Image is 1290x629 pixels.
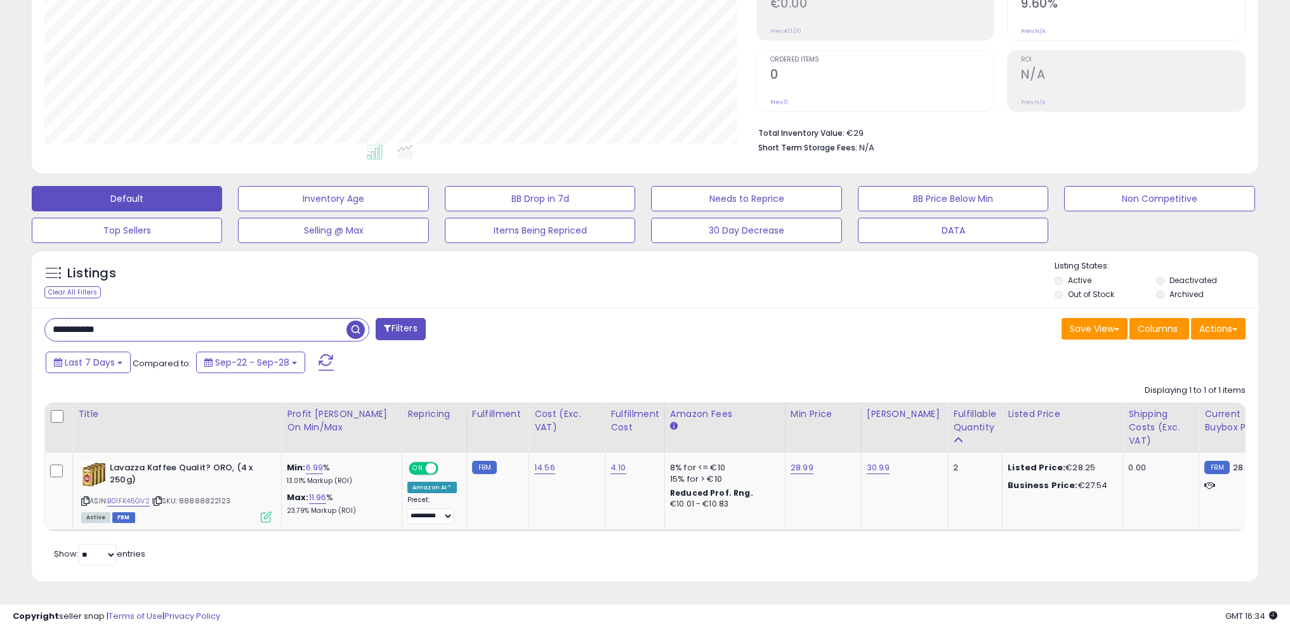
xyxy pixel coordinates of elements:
[287,492,392,515] div: %
[1129,318,1189,340] button: Columns
[32,186,222,211] button: Default
[164,610,220,622] a: Privacy Policy
[534,461,555,474] a: 14.56
[670,473,775,485] div: 15% for > €10
[238,186,428,211] button: Inventory Age
[1008,480,1113,491] div: €27.54
[109,610,162,622] a: Terms of Use
[1021,98,1046,106] small: Prev: N/A
[65,356,115,369] span: Last 7 Days
[758,142,857,153] b: Short Term Storage Fees:
[670,462,775,473] div: 8% for <= €10
[1021,67,1245,84] h2: N/A
[670,421,678,432] small: Amazon Fees.
[287,407,397,434] div: Profit [PERSON_NAME] on Min/Max
[858,186,1048,211] button: BB Price Below Min
[670,487,753,498] b: Reduced Prof. Rng.
[770,67,994,84] h2: 0
[309,491,327,504] a: 11.96
[445,186,635,211] button: BB Drop in 7d
[770,98,788,106] small: Prev: 0
[1008,461,1065,473] b: Listed Price:
[410,463,426,474] span: ON
[1068,275,1091,286] label: Active
[81,462,107,487] img: 61zQZ9h5piL._SL40_.jpg
[376,318,425,340] button: Filters
[1055,260,1258,272] p: Listing States:
[1021,27,1046,35] small: Prev: N/A
[1191,318,1246,340] button: Actions
[758,124,1236,140] li: €29
[32,218,222,243] button: Top Sellers
[238,218,428,243] button: Selling @ Max
[445,218,635,243] button: Items Being Repriced
[1128,462,1189,473] div: 0.00
[13,611,220,623] div: seller snap | |
[1138,322,1178,335] span: Columns
[1169,289,1204,300] label: Archived
[670,499,775,510] div: €10.01 - €10.83
[110,462,264,489] b: Lavazza Kaffee Qualit? ORO, (4 x 250g)
[472,461,497,474] small: FBM
[282,402,402,453] th: The percentage added to the cost of goods (COGS) that forms the calculator for Min & Max prices.
[437,463,457,474] span: OFF
[791,407,856,421] div: Min Price
[1233,461,1256,473] span: 28.25
[112,512,135,523] span: FBM
[651,218,841,243] button: 30 Day Decrease
[407,482,457,493] div: Amazon AI *
[1008,407,1117,421] div: Listed Price
[1008,462,1113,473] div: €28.25
[287,477,392,486] p: 13.01% Markup (ROI)
[107,496,150,507] a: B01FK46GV2
[44,286,101,298] div: Clear All Filters
[54,548,145,560] span: Show: entries
[1204,407,1270,434] div: Current Buybox Price
[81,512,110,523] span: All listings currently available for purchase on Amazon
[13,610,59,622] strong: Copyright
[1008,479,1077,491] b: Business Price:
[534,407,600,434] div: Cost (Exc. VAT)
[67,265,116,282] h5: Listings
[758,128,845,138] b: Total Inventory Value:
[287,462,392,486] div: %
[858,218,1048,243] button: DATA
[1145,385,1246,397] div: Displaying 1 to 1 of 1 items
[133,357,191,369] span: Compared to:
[287,461,306,473] b: Min:
[670,407,780,421] div: Amazon Fees
[1062,318,1128,340] button: Save View
[1225,610,1277,622] span: 2025-10-6 16:34 GMT
[1064,186,1254,211] button: Non Competitive
[1068,289,1114,300] label: Out of Stock
[306,461,324,474] a: 6.99
[791,461,813,474] a: 28.99
[407,496,457,524] div: Preset:
[46,352,131,373] button: Last 7 Days
[651,186,841,211] button: Needs to Reprice
[867,407,942,421] div: [PERSON_NAME]
[1128,407,1194,447] div: Shipping Costs (Exc. VAT)
[1021,56,1245,63] span: ROI
[610,461,626,474] a: 4.10
[196,352,305,373] button: Sep-22 - Sep-28
[859,142,874,154] span: N/A
[1169,275,1217,286] label: Deactivated
[287,491,309,503] b: Max:
[287,507,392,515] p: 23.79% Markup (ROI)
[1204,461,1229,474] small: FBM
[81,462,272,521] div: ASIN:
[152,496,230,506] span: | SKU: 88888822123
[867,461,890,474] a: 30.99
[610,407,659,434] div: Fulfillment Cost
[472,407,523,421] div: Fulfillment
[770,27,801,35] small: Prev: €0.00
[770,56,994,63] span: Ordered Items
[953,407,997,434] div: Fulfillable Quantity
[407,407,461,421] div: Repricing
[78,407,276,421] div: Title
[215,356,289,369] span: Sep-22 - Sep-28
[953,462,992,473] div: 2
